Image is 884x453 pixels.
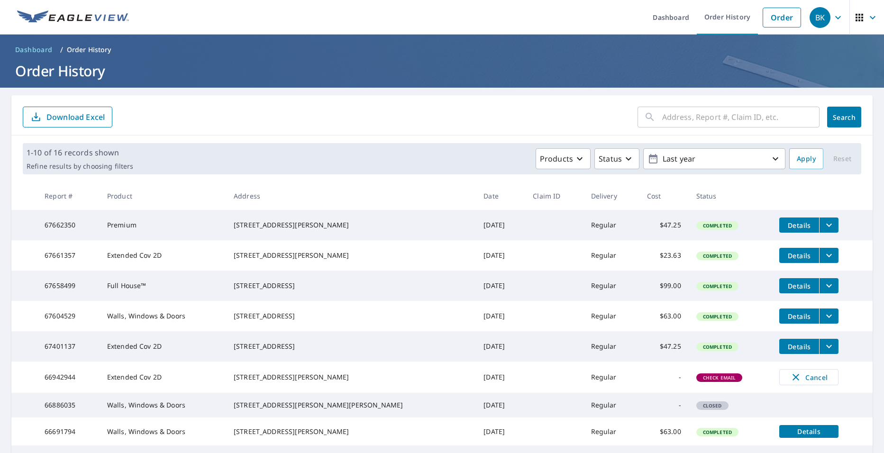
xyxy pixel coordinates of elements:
[476,240,525,271] td: [DATE]
[835,113,854,122] span: Search
[639,362,689,393] td: -
[639,331,689,362] td: $47.25
[536,148,591,169] button: Products
[789,371,829,383] span: Cancel
[37,182,100,210] th: Report #
[779,308,819,324] button: detailsBtn-67604529
[37,331,100,362] td: 67401137
[11,42,873,57] nav: breadcrumb
[100,393,226,417] td: Walls, Windows & Doors
[100,210,226,240] td: Premium
[697,313,738,320] span: Completed
[234,311,468,321] div: [STREET_ADDRESS]
[819,278,838,293] button: filesDropdownBtn-67658499
[779,248,819,263] button: detailsBtn-67661357
[797,153,816,165] span: Apply
[100,240,226,271] td: Extended Cov 2D
[15,45,53,54] span: Dashboard
[583,331,639,362] td: Regular
[476,393,525,417] td: [DATE]
[785,281,813,290] span: Details
[583,210,639,240] td: Regular
[234,281,468,290] div: [STREET_ADDRESS]
[810,7,830,28] div: BK
[659,151,770,167] p: Last year
[785,221,813,230] span: Details
[37,393,100,417] td: 66886035
[540,153,573,164] p: Products
[583,301,639,331] td: Regular
[476,301,525,331] td: [DATE]
[17,10,129,25] img: EV Logo
[60,44,63,55] li: /
[819,308,838,324] button: filesDropdownBtn-67604529
[11,61,873,81] h1: Order History
[37,210,100,240] td: 67662350
[37,240,100,271] td: 67661357
[785,312,813,321] span: Details
[785,251,813,260] span: Details
[37,417,100,445] td: 66691794
[100,331,226,362] td: Extended Cov 2D
[27,147,133,158] p: 1-10 of 16 records shown
[639,301,689,331] td: $63.00
[697,222,738,229] span: Completed
[697,283,738,290] span: Completed
[476,331,525,362] td: [DATE]
[583,182,639,210] th: Delivery
[100,417,226,445] td: Walls, Windows & Doors
[37,271,100,301] td: 67658499
[763,8,801,27] a: Order
[599,153,622,164] p: Status
[11,42,56,57] a: Dashboard
[639,417,689,445] td: $63.00
[779,369,838,385] button: Cancel
[789,148,823,169] button: Apply
[819,217,838,233] button: filesDropdownBtn-67662350
[639,240,689,271] td: $23.63
[827,107,861,127] button: Search
[697,344,738,350] span: Completed
[639,210,689,240] td: $47.25
[100,182,226,210] th: Product
[785,427,833,436] span: Details
[27,162,133,171] p: Refine results by choosing filters
[476,362,525,393] td: [DATE]
[476,210,525,240] td: [DATE]
[37,362,100,393] td: 66942944
[46,112,105,122] p: Download Excel
[697,374,742,381] span: Check Email
[697,253,738,259] span: Completed
[697,402,728,409] span: Closed
[819,339,838,354] button: filesDropdownBtn-67401137
[819,248,838,263] button: filesDropdownBtn-67661357
[234,251,468,260] div: [STREET_ADDRESS][PERSON_NAME]
[476,271,525,301] td: [DATE]
[689,182,772,210] th: Status
[583,417,639,445] td: Regular
[639,271,689,301] td: $99.00
[234,372,468,382] div: [STREET_ADDRESS][PERSON_NAME]
[583,240,639,271] td: Regular
[662,104,820,130] input: Address, Report #, Claim ID, etc.
[23,107,112,127] button: Download Excel
[785,342,813,351] span: Details
[779,278,819,293] button: detailsBtn-67658499
[639,393,689,417] td: -
[67,45,111,54] p: Order History
[697,429,738,435] span: Completed
[779,217,819,233] button: detailsBtn-67662350
[234,400,468,410] div: [STREET_ADDRESS][PERSON_NAME][PERSON_NAME]
[100,362,226,393] td: Extended Cov 2D
[476,417,525,445] td: [DATE]
[779,425,838,438] button: detailsBtn-66691794
[37,301,100,331] td: 67604529
[100,301,226,331] td: Walls, Windows & Doors
[226,182,476,210] th: Address
[594,148,639,169] button: Status
[639,182,689,210] th: Cost
[234,220,468,230] div: [STREET_ADDRESS][PERSON_NAME]
[643,148,785,169] button: Last year
[779,339,819,354] button: detailsBtn-67401137
[583,393,639,417] td: Regular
